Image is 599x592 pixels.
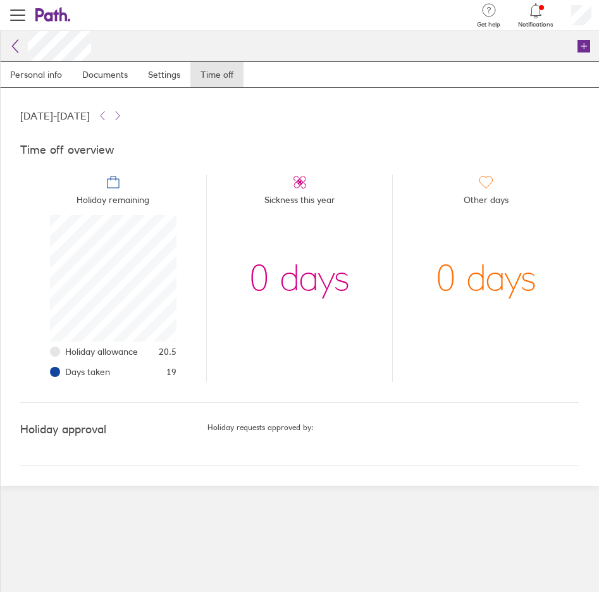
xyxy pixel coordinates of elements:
[77,190,149,215] span: Holiday remaining
[207,423,579,432] h5: Holiday requests approved by:
[20,144,579,157] h4: Time off overview
[65,367,110,377] span: Days taken
[72,62,138,87] a: Documents
[264,190,335,215] span: Sickness this year
[518,2,553,28] a: Notifications
[20,110,90,121] span: [DATE] - [DATE]
[65,347,138,357] span: Holiday allowance
[190,62,244,87] a: Time off
[518,21,553,28] span: Notifications
[166,367,176,377] span: 19
[20,423,207,436] h4: Holiday approval
[138,62,190,87] a: Settings
[436,215,536,342] div: 0 days
[464,190,509,215] span: Other days
[249,215,350,342] div: 0 days
[477,21,500,28] span: Get help
[159,347,176,357] span: 20.5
